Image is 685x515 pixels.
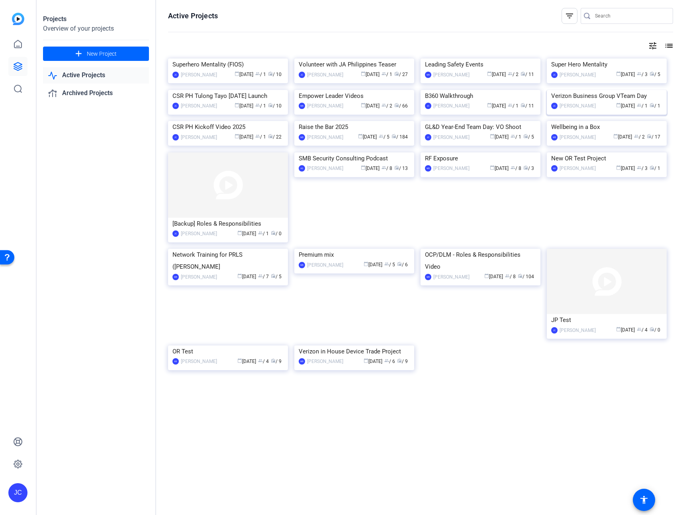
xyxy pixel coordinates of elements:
[521,103,525,107] span: radio
[511,166,521,171] span: / 8
[299,121,410,133] div: Raise the Bar 2025
[521,72,534,77] span: / 11
[382,165,386,170] span: group
[425,72,431,78] div: MB
[172,218,284,230] div: [Backup] Roles & Responsibilities
[650,327,654,332] span: radio
[237,231,256,236] span: [DATE]
[637,165,642,170] span: group
[650,103,660,109] span: / 1
[560,71,596,79] div: [PERSON_NAME]
[172,358,179,365] div: KR
[181,273,217,281] div: [PERSON_NAME]
[384,261,389,266] span: group
[637,103,648,109] span: / 1
[268,134,273,139] span: radio
[268,134,282,140] span: / 22
[425,152,536,164] div: RF Exposure
[650,166,660,171] span: / 1
[255,103,266,109] span: / 1
[361,103,380,109] span: [DATE]
[271,230,276,235] span: radio
[637,103,642,107] span: group
[172,121,284,133] div: CSR PH Kickoff Video 2025
[639,495,649,505] mat-icon: accessibility
[358,134,363,139] span: calendar_today
[487,72,506,77] span: [DATE]
[425,165,431,172] div: MB
[394,165,399,170] span: radio
[237,230,242,235] span: calendar_today
[523,134,528,139] span: radio
[508,71,513,76] span: group
[258,273,263,278] span: group
[425,59,536,70] div: Leading Safety Events
[379,134,384,139] span: group
[271,359,282,364] span: / 9
[551,59,662,70] div: Super Hero Mentality
[637,71,642,76] span: group
[361,72,380,77] span: [DATE]
[490,166,509,171] span: [DATE]
[425,121,536,133] div: GL&D Year-End Team Day: VO Shoot
[508,103,519,109] span: / 1
[361,103,366,107] span: calendar_today
[307,357,343,365] div: [PERSON_NAME]
[634,134,645,140] span: / 2
[616,165,621,170] span: calendar_today
[650,165,654,170] span: radio
[299,345,410,357] div: Verizon in House Device Trade Project
[307,102,343,110] div: [PERSON_NAME]
[616,327,635,333] span: [DATE]
[433,71,470,79] div: [PERSON_NAME]
[258,230,263,235] span: group
[560,133,596,141] div: [PERSON_NAME]
[268,103,282,109] span: / 10
[382,166,392,171] span: / 8
[425,90,536,102] div: B360 Walkthrough
[258,359,269,364] span: / 4
[647,134,660,140] span: / 17
[394,72,408,77] span: / 27
[508,103,513,107] span: group
[172,134,179,140] div: JC
[384,358,389,363] span: group
[8,483,27,502] div: JC
[637,166,648,171] span: / 3
[637,327,648,333] span: / 4
[613,134,632,140] span: [DATE]
[172,345,284,357] div: OR Test
[484,274,503,279] span: [DATE]
[172,59,284,70] div: Superhero Mentality (FIOS)
[181,230,217,238] div: [PERSON_NAME]
[518,274,534,279] span: / 104
[258,274,269,279] span: / 7
[637,327,642,332] span: group
[255,72,266,77] span: / 1
[433,273,470,281] div: [PERSON_NAME]
[235,71,239,76] span: calendar_today
[490,134,509,140] span: [DATE]
[511,134,515,139] span: group
[299,72,305,78] div: JC
[181,102,217,110] div: [PERSON_NAME]
[648,41,658,51] mat-icon: tune
[364,261,368,266] span: calendar_today
[397,262,408,267] span: / 6
[268,72,282,77] span: / 10
[637,72,648,77] span: / 3
[551,72,558,78] div: JC
[551,121,662,133] div: Wellbeing in a Box
[299,59,410,70] div: Volunteer with JA Philippines Teaser
[43,47,149,61] button: New Project
[616,71,621,76] span: calendar_today
[172,230,179,237] div: JC
[397,261,402,266] span: radio
[560,102,596,110] div: [PERSON_NAME]
[258,358,263,363] span: group
[271,231,282,236] span: / 0
[271,274,282,279] span: / 5
[521,71,525,76] span: radio
[364,359,382,364] span: [DATE]
[237,359,256,364] span: [DATE]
